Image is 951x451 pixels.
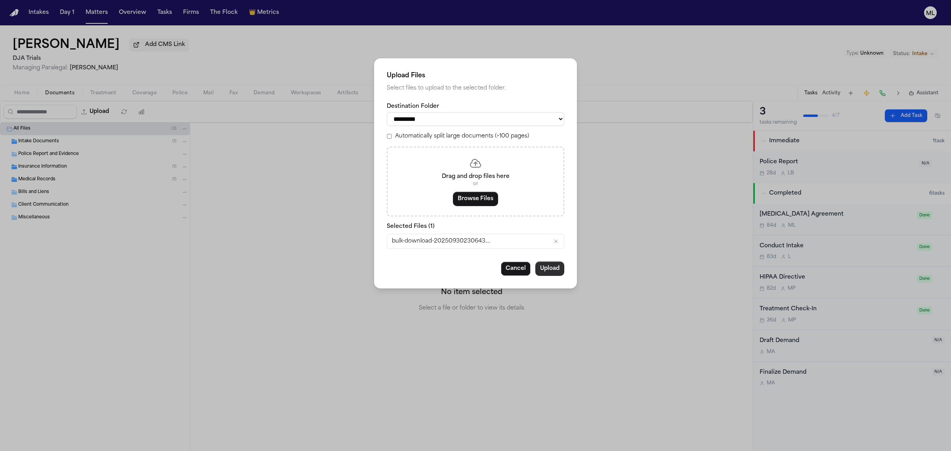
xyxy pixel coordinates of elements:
[535,262,564,276] button: Upload
[392,237,491,245] span: bulk-download-20250930230643.zip
[397,181,554,187] p: or
[453,192,498,206] button: Browse Files
[387,103,564,111] label: Destination Folder
[387,71,564,80] h2: Upload Files
[387,223,564,231] p: Selected Files ( 1 )
[501,262,531,276] button: Cancel
[395,132,529,140] label: Automatically split large documents (>100 pages)
[397,173,554,181] p: Drag and drop files here
[553,238,559,245] button: Remove bulk-download-20250930230643.zip
[387,84,564,93] p: Select files to upload to the selected folder.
